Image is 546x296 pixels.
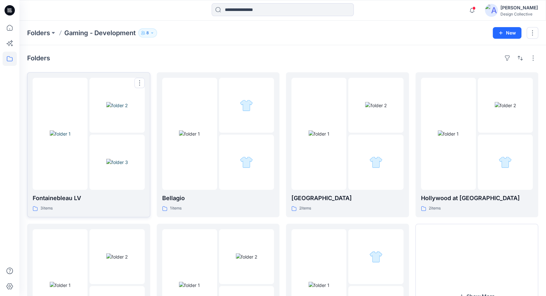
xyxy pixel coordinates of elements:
[500,4,538,12] div: [PERSON_NAME]
[33,194,145,203] p: Fontainebleau LV
[106,253,128,260] img: folder 2
[299,205,311,212] p: 2 items
[499,156,512,169] img: folder 3
[50,130,71,137] img: folder 1
[485,4,498,17] img: avatar
[429,205,441,212] p: 2 items
[286,72,409,217] a: folder 1folder 2folder 3[GEOGRAPHIC_DATA]2items
[157,72,280,217] a: folder 1folder 2folder 3Bellagio1items
[50,282,71,289] img: folder 1
[27,72,150,217] a: folder 1folder 2folder 3Fontainebleau LV3items
[495,102,516,109] img: folder 2
[291,194,404,203] p: [GEOGRAPHIC_DATA]
[500,12,538,16] div: Design Collective
[438,130,459,137] img: folder 1
[162,194,274,203] p: Bellagio
[309,282,330,289] img: folder 1
[369,156,383,169] img: folder 3
[309,130,330,137] img: folder 1
[146,29,149,36] p: 8
[493,27,521,39] button: New
[27,28,50,37] a: Folders
[369,250,383,263] img: folder 2
[106,159,128,166] img: folder 3
[240,99,253,112] img: folder 2
[415,72,539,217] a: folder 1folder 2folder 3Hollywood at [GEOGRAPHIC_DATA]2items
[27,54,50,62] h4: Folders
[179,282,200,289] img: folder 1
[236,253,257,260] img: folder 2
[421,194,533,203] p: Hollywood at [GEOGRAPHIC_DATA]
[40,205,53,212] p: 3 items
[138,28,157,37] button: 8
[106,102,128,109] img: folder 2
[240,156,253,169] img: folder 3
[179,130,200,137] img: folder 1
[365,102,386,109] img: folder 2
[170,205,182,212] p: 1 items
[64,28,136,37] p: Gaming - Development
